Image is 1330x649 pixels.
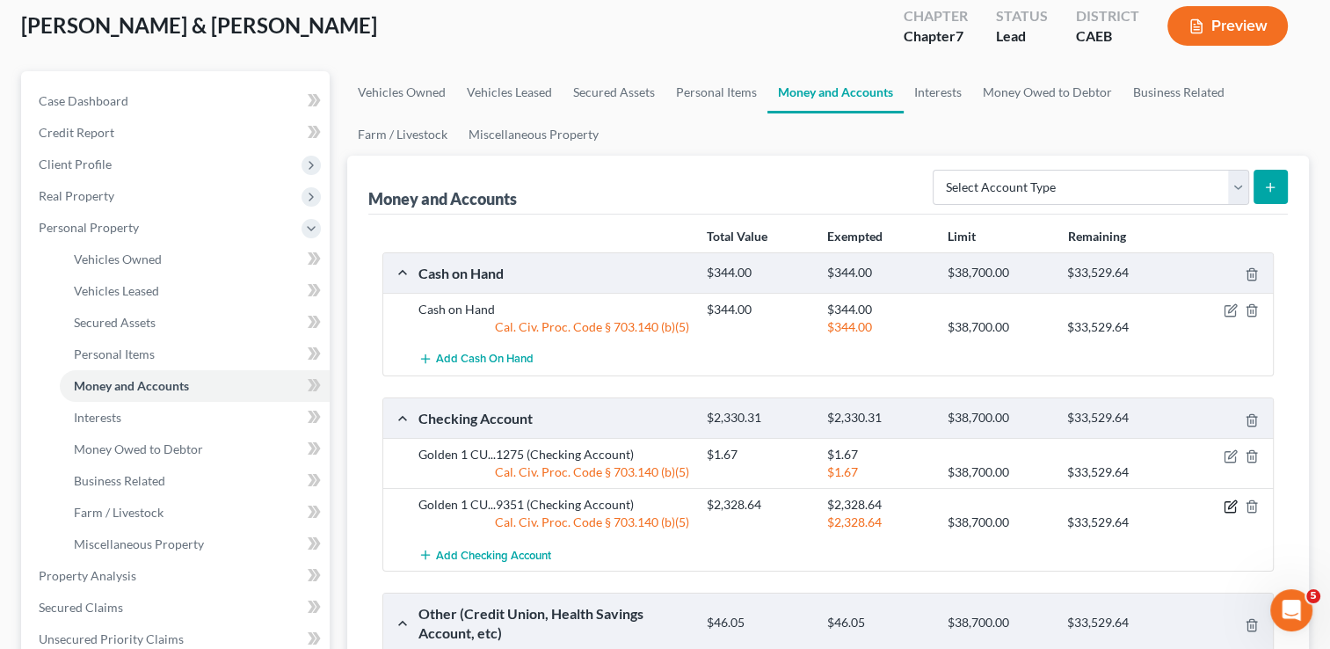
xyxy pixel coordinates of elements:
[74,410,121,425] span: Interests
[818,496,939,514] div: $2,328.64
[767,71,904,113] a: Money and Accounts
[74,505,164,520] span: Farm / Livestock
[60,275,330,307] a: Vehicles Leased
[904,6,968,26] div: Chapter
[60,434,330,465] a: Money Owed to Debtor
[818,446,939,463] div: $1.67
[39,600,123,615] span: Secured Claims
[418,538,551,571] button: Add Checking Account
[410,496,698,514] div: Golden 1 CU...9351 (Checking Account)
[456,71,563,113] a: Vehicles Leased
[410,318,698,336] div: Cal. Civ. Proc. Code § 703.140 (b)(5)
[1058,514,1179,531] div: $33,529.64
[436,353,534,367] span: Add Cash on Hand
[368,188,517,209] div: Money and Accounts
[1123,71,1235,113] a: Business Related
[818,615,939,631] div: $46.05
[410,264,698,282] div: Cash on Hand
[904,71,972,113] a: Interests
[60,529,330,560] a: Miscellaneous Property
[410,409,698,427] div: Checking Account
[938,463,1058,481] div: $38,700.00
[1270,589,1312,631] iframe: Intercom live chat
[698,265,818,281] div: $344.00
[1058,318,1179,336] div: $33,529.64
[1076,26,1139,47] div: CAEB
[39,93,128,108] span: Case Dashboard
[39,220,139,235] span: Personal Property
[25,560,330,592] a: Property Analysis
[1058,265,1179,281] div: $33,529.64
[39,631,184,646] span: Unsecured Priority Claims
[818,463,939,481] div: $1.67
[39,568,136,583] span: Property Analysis
[707,229,767,244] strong: Total Value
[410,514,698,531] div: Cal. Civ. Proc. Code § 703.140 (b)(5)
[996,6,1048,26] div: Status
[410,463,698,481] div: Cal. Civ. Proc. Code § 703.140 (b)(5)
[410,446,698,463] div: Golden 1 CU...1275 (Checking Account)
[74,252,162,266] span: Vehicles Owned
[818,514,939,531] div: $2,328.64
[74,441,203,456] span: Money Owed to Debtor
[818,265,939,281] div: $344.00
[818,318,939,336] div: $344.00
[347,71,456,113] a: Vehicles Owned
[60,370,330,402] a: Money and Accounts
[818,301,939,318] div: $344.00
[1058,410,1179,427] div: $33,529.64
[972,71,1123,113] a: Money Owed to Debtor
[39,157,112,171] span: Client Profile
[60,402,330,434] a: Interests
[698,615,818,631] div: $46.05
[60,307,330,339] a: Secured Assets
[698,446,818,463] div: $1.67
[1058,615,1179,631] div: $33,529.64
[60,497,330,529] a: Farm / Livestock
[25,117,330,149] a: Credit Report
[1068,229,1126,244] strong: Remaining
[938,318,1058,336] div: $38,700.00
[410,604,698,642] div: Other (Credit Union, Health Savings Account, etc)
[938,265,1058,281] div: $38,700.00
[938,410,1058,427] div: $38,700.00
[418,343,534,376] button: Add Cash on Hand
[956,27,963,44] span: 7
[698,496,818,514] div: $2,328.64
[74,315,156,330] span: Secured Assets
[938,514,1058,531] div: $38,700.00
[60,244,330,275] a: Vehicles Owned
[60,465,330,497] a: Business Related
[818,410,939,427] div: $2,330.31
[39,188,114,203] span: Real Property
[698,410,818,427] div: $2,330.31
[436,548,551,562] span: Add Checking Account
[74,473,165,488] span: Business Related
[904,26,968,47] div: Chapter
[1306,589,1320,603] span: 5
[74,378,189,393] span: Money and Accounts
[21,12,377,38] span: [PERSON_NAME] & [PERSON_NAME]
[74,536,204,551] span: Miscellaneous Property
[948,229,976,244] strong: Limit
[698,301,818,318] div: $344.00
[39,125,114,140] span: Credit Report
[827,229,883,244] strong: Exempted
[996,26,1048,47] div: Lead
[60,339,330,370] a: Personal Items
[1167,6,1288,46] button: Preview
[665,71,767,113] a: Personal Items
[74,346,155,361] span: Personal Items
[347,113,458,156] a: Farm / Livestock
[25,592,330,623] a: Secured Claims
[74,283,159,298] span: Vehicles Leased
[1058,463,1179,481] div: $33,529.64
[410,301,698,318] div: Cash on Hand
[25,85,330,117] a: Case Dashboard
[458,113,609,156] a: Miscellaneous Property
[563,71,665,113] a: Secured Assets
[938,615,1058,631] div: $38,700.00
[1076,6,1139,26] div: District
